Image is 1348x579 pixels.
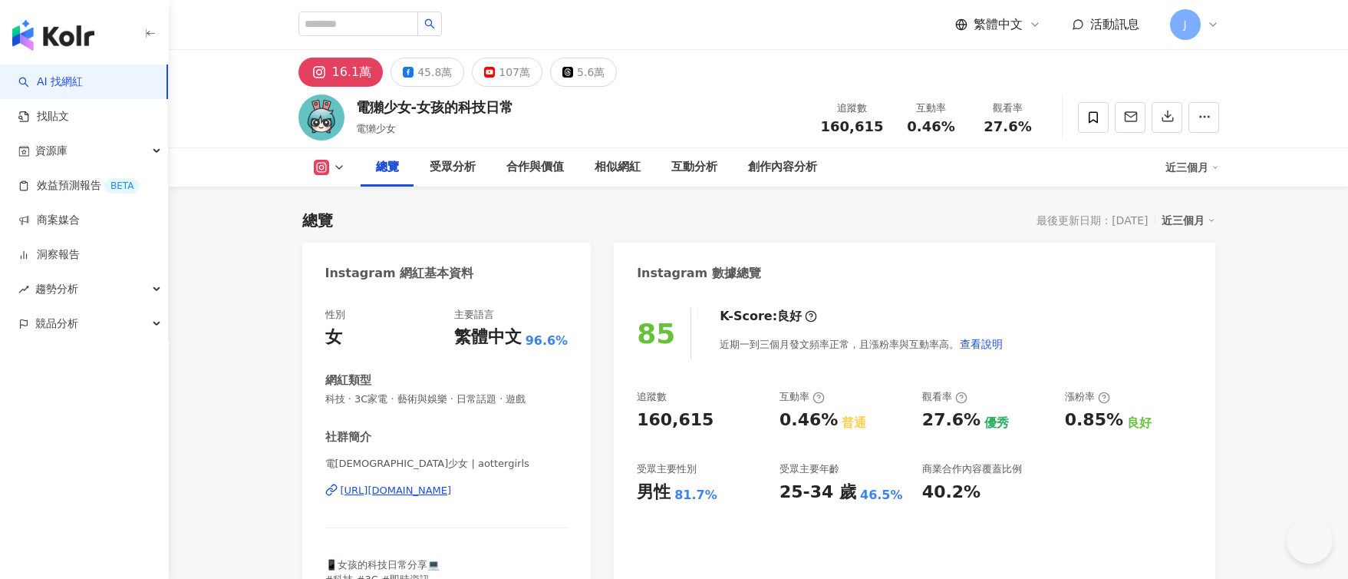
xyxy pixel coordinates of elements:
a: 找貼文 [18,109,69,124]
iframe: Help Scout Beacon - Open [1287,518,1333,564]
span: 趨勢分析 [35,272,78,306]
div: 普通 [842,415,866,432]
div: 性別 [325,308,345,322]
div: 81.7% [674,487,717,504]
div: 網紅類型 [325,372,371,389]
div: 繁體中文 [454,326,522,349]
div: 160,615 [637,409,714,432]
div: 漲粉率 [1065,390,1110,404]
div: 27.6% [922,409,981,432]
div: 46.5% [860,487,903,504]
a: 洞察報告 [18,247,80,263]
button: 查看說明 [959,329,1004,359]
div: 主要語言 [454,308,494,322]
div: 107萬 [499,61,530,83]
span: search [424,18,435,29]
div: 16.1萬 [332,61,372,83]
div: 社群簡介 [325,429,371,445]
div: 近三個月 [1162,210,1215,230]
div: 觀看率 [979,101,1037,116]
div: 電獺少女-女孩的科技日常 [356,98,513,117]
span: J [1183,16,1186,33]
span: rise [18,284,29,295]
div: 優秀 [984,415,1009,432]
div: 5.6萬 [577,61,605,83]
a: 商案媒合 [18,213,80,228]
div: 互動率 [779,390,825,404]
button: 5.6萬 [550,58,617,87]
div: 追蹤數 [821,101,884,116]
img: KOL Avatar [298,94,344,141]
div: 85 [637,318,675,349]
a: 效益預測報告BETA [18,178,140,194]
span: 96.6% [526,333,569,349]
a: [URL][DOMAIN_NAME] [325,484,569,498]
div: 45.8萬 [417,61,452,83]
span: 電獺少女 [356,123,396,134]
div: 0.46% [779,409,838,432]
div: K-Score : [720,308,817,325]
div: 商業合作內容覆蓋比例 [922,462,1022,476]
div: 男性 [637,481,671,505]
span: 160,615 [821,118,884,134]
div: 創作內容分析 [748,158,817,177]
div: 最後更新日期：[DATE] [1037,214,1148,227]
div: 相似網紅 [595,158,641,177]
div: 良好 [1127,415,1152,432]
div: 受眾分析 [430,158,476,177]
div: 互動率 [902,101,961,116]
div: 25-34 歲 [779,481,856,505]
div: 女 [325,326,342,349]
span: 資源庫 [35,134,68,168]
div: 近三個月 [1165,155,1219,180]
span: 科技 · 3C家電 · 藝術與娛樂 · 日常話題 · 遊戲 [325,392,569,406]
div: [URL][DOMAIN_NAME] [341,484,452,498]
span: 0.46% [907,119,954,134]
div: 受眾主要性別 [637,462,697,476]
button: 16.1萬 [298,58,384,87]
a: searchAI 找網紅 [18,74,83,90]
div: 近期一到三個月發文頻率正常，且漲粉率與互動率高。 [720,329,1004,359]
button: 45.8萬 [391,58,464,87]
div: 總覽 [376,158,399,177]
span: 競品分析 [35,306,78,341]
div: 總覽 [302,210,333,231]
div: 互動分析 [671,158,717,177]
div: 追蹤數 [637,390,667,404]
div: 良好 [777,308,802,325]
div: Instagram 網紅基本資料 [325,265,474,282]
span: 活動訊息 [1090,17,1139,31]
span: 繁體中文 [974,16,1023,33]
span: 查看說明 [960,338,1003,350]
div: Instagram 數據總覽 [637,265,761,282]
span: 電[DEMOGRAPHIC_DATA]少女 | aottergirls [325,457,569,471]
div: 合作與價值 [506,158,564,177]
div: 40.2% [922,481,981,505]
div: 受眾主要年齡 [779,462,839,476]
img: logo [12,20,94,51]
div: 觀看率 [922,390,967,404]
span: 27.6% [984,119,1031,134]
button: 107萬 [472,58,542,87]
div: 0.85% [1065,409,1123,432]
